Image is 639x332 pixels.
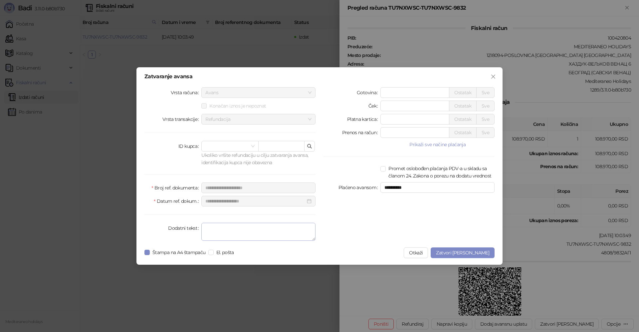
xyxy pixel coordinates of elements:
[491,74,496,79] span: close
[171,87,202,98] label: Vrsta računa
[201,182,316,193] input: Broj ref. dokumenta
[476,101,495,111] button: Sve
[151,182,201,193] label: Broj ref. dokumenta
[205,197,306,205] input: Datum ref. dokum.
[338,182,381,193] label: Plaćeno avansom
[357,87,380,98] label: Gotovina
[201,152,316,166] div: Ukoliko vršite refundaciju u cilju zatvaranja avansa, identifikacija kupca nije obavezna
[449,101,477,111] button: Ostatak
[347,114,380,125] label: Platna kartica
[168,223,201,233] label: Dodatni tekst
[449,87,477,98] button: Ostatak
[476,114,495,125] button: Sve
[162,114,202,125] label: Vrsta transakcije
[368,101,380,111] label: Ček
[207,102,269,110] span: Konačan iznos je nepoznat
[342,127,381,138] label: Prenos na račun
[476,127,495,138] button: Sve
[386,165,495,179] span: Promet oslobođen plaćanja PDV-a u skladu sa članom 24. Zakona o porezu na dodatu vrednost
[144,74,495,79] div: Zatvaranje avansa
[449,127,477,138] button: Ostatak
[205,88,312,98] span: Avans
[178,141,201,152] label: ID kupca
[488,71,499,82] button: Close
[488,74,499,79] span: Zatvori
[476,87,495,98] button: Sve
[431,247,495,258] button: Zatvori [PERSON_NAME]
[205,114,312,124] span: Refundacija
[404,247,428,258] button: Otkaži
[449,114,477,125] button: Ostatak
[150,249,208,256] span: Štampa na A4 štampaču
[214,249,237,256] span: El. pošta
[154,196,201,206] label: Datum ref. dokum.
[201,223,316,241] textarea: Dodatni tekst
[380,141,495,149] button: Prikaži sve načine plaćanja
[436,250,489,256] span: Zatvori [PERSON_NAME]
